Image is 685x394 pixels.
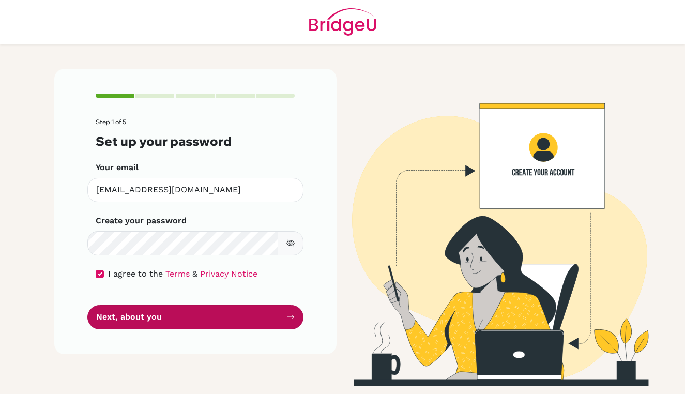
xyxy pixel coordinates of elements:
[108,269,163,279] span: I agree to the
[200,269,257,279] a: Privacy Notice
[96,161,139,174] label: Your email
[165,269,190,279] a: Terms
[96,134,295,149] h3: Set up your password
[96,215,187,227] label: Create your password
[96,118,126,126] span: Step 1 of 5
[192,269,197,279] span: &
[87,305,303,329] button: Next, about you
[87,178,303,202] input: Insert your email*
